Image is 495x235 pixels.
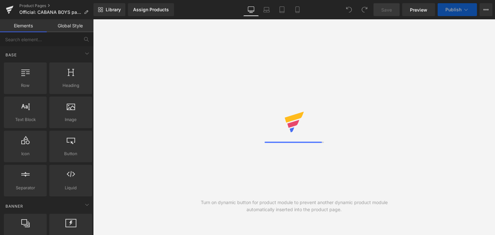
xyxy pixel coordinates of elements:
span: Banner [5,203,24,209]
span: Separator [6,184,45,191]
span: Official: CABANA BOYS page - [DATE] [19,10,81,15]
a: Laptop [259,3,274,16]
div: Assign Products [133,7,169,12]
a: Product Pages [19,3,93,8]
span: Publish [445,7,461,12]
a: Desktop [243,3,259,16]
span: Base [5,52,17,58]
a: Mobile [290,3,305,16]
span: Heading [51,82,90,89]
span: Preview [410,6,427,13]
span: Icon [6,150,45,157]
span: Row [6,82,45,89]
div: Turn on dynamic button for product module to prevent another dynamic product module automatically... [194,199,395,213]
a: New Library [93,3,125,16]
span: Library [106,7,121,13]
span: Save [381,6,392,13]
span: Button [51,150,90,157]
button: More [480,3,492,16]
button: Redo [358,3,371,16]
span: Text Block [6,116,45,123]
button: Undo [343,3,355,16]
a: Global Style [47,19,93,32]
a: Tablet [274,3,290,16]
a: Preview [402,3,435,16]
button: Publish [438,3,477,16]
span: Liquid [51,184,90,191]
span: Image [51,116,90,123]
